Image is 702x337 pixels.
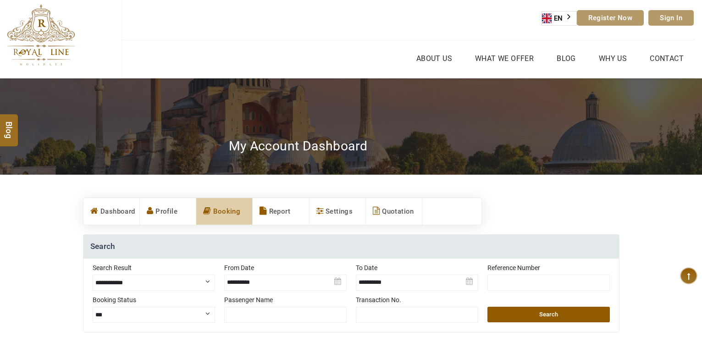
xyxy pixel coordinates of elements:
a: Why Us [597,52,629,65]
a: EN [542,11,577,25]
a: Contact [647,52,686,65]
h4: Search [83,235,619,259]
a: Sign In [648,10,694,26]
a: Quotation [366,198,422,225]
span: Blog [3,121,15,129]
a: What we Offer [473,52,536,65]
label: Transaction No. [356,295,478,304]
a: Register Now [577,10,644,26]
label: Search Result [93,263,215,272]
a: Blog [554,52,578,65]
a: Profile [140,198,196,225]
a: Dashboard [83,198,139,225]
label: Booking Status [93,295,215,304]
h2: My Account Dashboard [229,138,368,154]
a: About Us [414,52,454,65]
img: The Royal Line Holidays [7,4,75,66]
button: Search [487,307,610,322]
a: Report [253,198,309,225]
label: Reference Number [487,263,610,272]
div: Language [542,11,577,26]
a: Settings [310,198,365,225]
aside: Language selected: English [542,11,577,26]
label: Passenger Name [224,295,347,304]
a: Booking [196,198,252,225]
